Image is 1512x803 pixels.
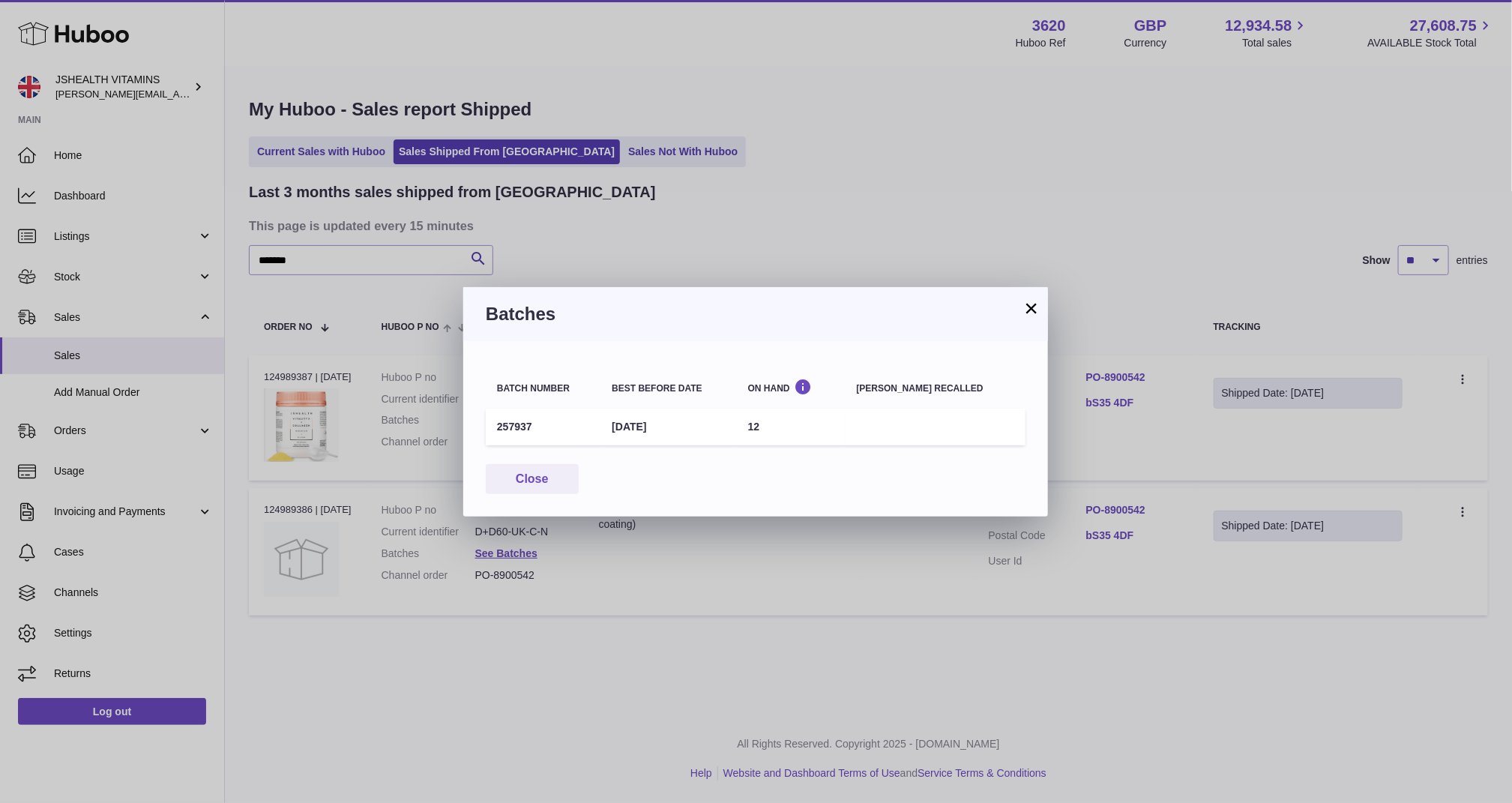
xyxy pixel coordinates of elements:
[737,409,846,445] td: 12
[1022,299,1040,317] button: ×
[748,379,834,393] div: On Hand
[612,384,725,394] div: Best before date
[600,409,736,445] td: [DATE]
[497,384,589,394] div: Batch number
[486,464,579,495] button: Close
[486,409,600,445] td: 257937
[486,302,1025,326] h3: Batches
[857,384,1014,394] div: [PERSON_NAME] recalled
